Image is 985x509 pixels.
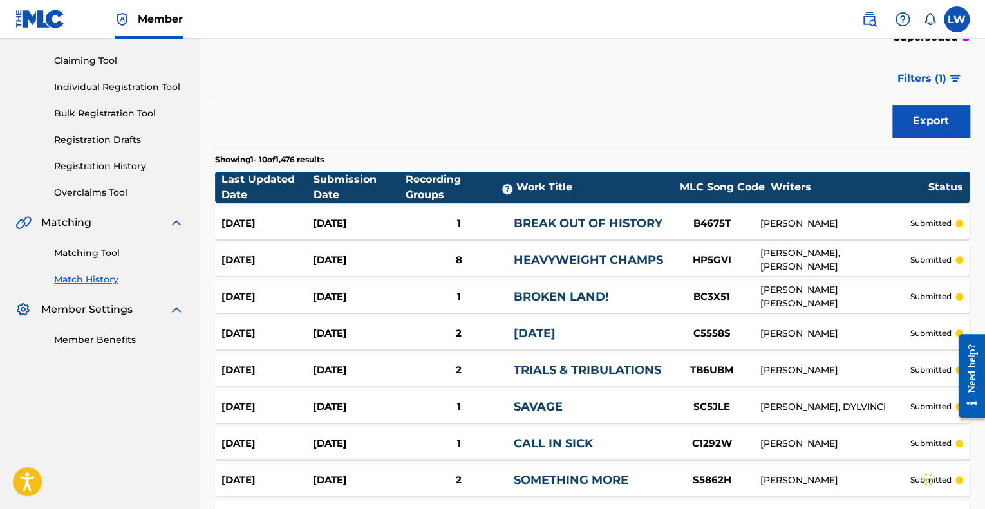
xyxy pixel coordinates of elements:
span: Matching [41,215,91,230]
div: [DATE] [221,363,313,378]
div: SC5JLE [664,400,760,414]
span: Member Settings [41,302,133,317]
span: Filters ( 1 ) [897,71,946,86]
a: Registration Drafts [54,133,184,147]
div: Help [890,6,915,32]
div: Notifications [923,13,936,26]
div: 2 [404,473,514,488]
div: [PERSON_NAME] [760,364,910,377]
span: Member [138,12,183,26]
p: submitted [910,328,952,339]
div: [DATE] [313,436,404,451]
img: filter [950,75,961,82]
a: Bulk Registration Tool [54,107,184,120]
div: TB6UBM [664,363,760,378]
div: [DATE] [221,216,313,231]
div: User Menu [944,6,970,32]
div: Submission Date [314,172,406,203]
div: 1 [404,436,514,451]
a: Public Search [856,6,882,32]
img: search [861,12,877,27]
div: 1 [404,290,514,304]
div: [DATE] [313,253,404,268]
a: Overclaims Tool [54,186,184,199]
a: Member Benefits [54,333,184,347]
div: [PERSON_NAME] [760,437,910,450]
div: C1292W [664,436,760,451]
div: Work Title [516,180,674,195]
div: MLC Song Code [674,180,771,195]
div: C5558S [664,326,760,341]
a: HEAVYWEIGHT CHAMPS [514,253,663,267]
div: Last Updated Date [221,172,314,203]
div: B4675T [664,216,760,231]
a: TRIALS & TRIBULATIONS [514,363,661,377]
img: Top Rightsholder [115,12,130,27]
p: submitted [910,291,952,302]
div: [DATE] [313,400,404,414]
div: Status [928,180,963,195]
p: submitted [910,254,952,266]
img: expand [169,215,184,230]
p: Showing 1 - 10 of 1,476 results [215,154,324,165]
div: [DATE] [221,400,313,414]
div: HP5GVI [664,253,760,268]
div: Drag [924,460,932,499]
a: [DATE] [514,326,556,340]
a: Matching Tool [54,246,184,260]
div: [DATE] [221,473,313,488]
div: 2 [404,326,514,341]
a: SOMETHING MORE [514,473,628,487]
img: Matching [15,215,32,230]
div: [DATE] [313,473,404,488]
div: [PERSON_NAME] [760,327,910,340]
div: [DATE] [221,253,313,268]
a: Registration History [54,160,184,173]
p: submitted [910,364,952,376]
div: 8 [404,253,514,268]
div: [DATE] [221,326,313,341]
p: submitted [910,401,952,412]
div: 1 [404,216,514,231]
p: submitted [910,217,952,229]
div: [DATE] [313,326,404,341]
div: Recording Groups [406,172,516,203]
a: BREAK OUT OF HISTORY [514,216,662,230]
div: [PERSON_NAME] [760,474,910,487]
p: submitted [910,474,952,486]
div: [DATE] [313,363,404,378]
a: SAVAGE [514,400,563,414]
img: Member Settings [15,302,31,317]
div: BC3X51 [664,290,760,304]
a: Match History [54,273,184,286]
p: submitted [910,438,952,449]
span: ? [502,184,512,194]
img: help [895,12,910,27]
div: [PERSON_NAME], DYLVINCI [760,400,910,414]
div: [PERSON_NAME], [PERSON_NAME] [760,246,910,273]
button: Filters (1) [890,62,970,95]
a: Claiming Tool [54,54,184,68]
div: [DATE] [221,436,313,451]
div: [PERSON_NAME] [PERSON_NAME] [760,283,910,310]
a: BROKEN LAND! [514,290,608,304]
img: expand [169,302,184,317]
div: S5862H [664,473,760,488]
iframe: Resource Center [949,324,985,427]
div: 1 [404,400,514,414]
div: Writers [771,180,928,195]
img: MLC Logo [15,10,65,28]
iframe: Chat Widget [921,447,985,509]
div: [DATE] [313,290,404,304]
a: Individual Registration Tool [54,80,184,94]
button: Export [892,105,970,137]
div: 2 [404,363,514,378]
div: [DATE] [313,216,404,231]
a: CALL IN SICK [514,436,593,450]
div: [PERSON_NAME] [760,217,910,230]
div: [DATE] [221,290,313,304]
